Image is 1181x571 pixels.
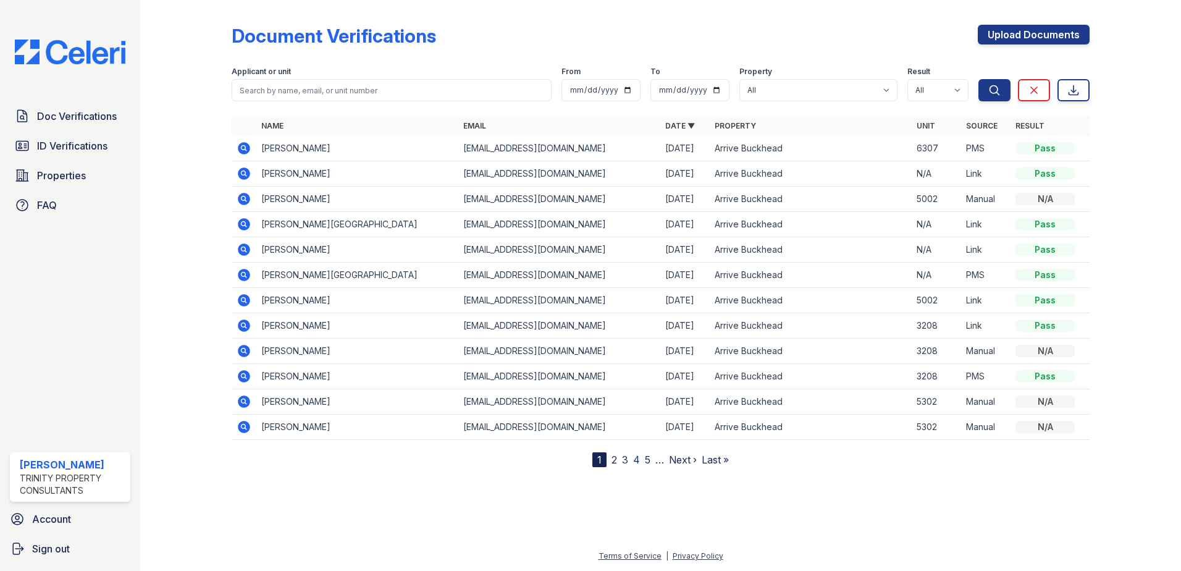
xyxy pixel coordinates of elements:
[710,339,912,364] td: Arrive Buckhead
[961,187,1011,212] td: Manual
[458,161,660,187] td: [EMAIL_ADDRESS][DOMAIN_NAME]
[561,67,581,77] label: From
[665,121,695,130] a: Date ▼
[907,67,930,77] label: Result
[612,454,617,466] a: 2
[1015,218,1075,231] div: Pass
[660,339,710,364] td: [DATE]
[1015,269,1075,281] div: Pass
[458,288,660,313] td: [EMAIL_ADDRESS][DOMAIN_NAME]
[660,389,710,415] td: [DATE]
[1015,142,1075,154] div: Pass
[5,507,135,531] a: Account
[458,237,660,263] td: [EMAIL_ADDRESS][DOMAIN_NAME]
[256,339,458,364] td: [PERSON_NAME]
[458,313,660,339] td: [EMAIL_ADDRESS][DOMAIN_NAME]
[912,288,961,313] td: 5002
[710,161,912,187] td: Arrive Buckhead
[37,138,107,153] span: ID Verifications
[10,193,130,218] a: FAQ
[592,452,607,467] div: 1
[1015,294,1075,307] div: Pass
[912,263,961,288] td: N/A
[37,109,117,124] span: Doc Verifications
[912,339,961,364] td: 3208
[458,263,660,288] td: [EMAIL_ADDRESS][DOMAIN_NAME]
[673,551,723,560] a: Privacy Policy
[917,121,935,130] a: Unit
[710,187,912,212] td: Arrive Buckhead
[660,364,710,389] td: [DATE]
[232,79,552,101] input: Search by name, email, or unit number
[256,364,458,389] td: [PERSON_NAME]
[702,454,729,466] a: Last »
[20,472,125,497] div: Trinity Property Consultants
[10,133,130,158] a: ID Verifications
[666,551,668,560] div: |
[961,288,1011,313] td: Link
[5,536,135,561] button: Sign out
[1015,121,1044,130] a: Result
[458,415,660,440] td: [EMAIL_ADDRESS][DOMAIN_NAME]
[622,454,628,466] a: 3
[32,512,71,527] span: Account
[256,237,458,263] td: [PERSON_NAME]
[710,136,912,161] td: Arrive Buckhead
[1015,243,1075,256] div: Pass
[20,457,125,472] div: [PERSON_NAME]
[710,313,912,339] td: Arrive Buckhead
[1015,319,1075,332] div: Pass
[32,541,70,556] span: Sign out
[912,136,961,161] td: 6307
[458,187,660,212] td: [EMAIL_ADDRESS][DOMAIN_NAME]
[232,67,291,77] label: Applicant or unit
[660,288,710,313] td: [DATE]
[37,198,57,213] span: FAQ
[256,288,458,313] td: [PERSON_NAME]
[458,364,660,389] td: [EMAIL_ADDRESS][DOMAIN_NAME]
[1015,167,1075,180] div: Pass
[655,452,664,467] span: …
[912,161,961,187] td: N/A
[669,454,697,466] a: Next ›
[660,263,710,288] td: [DATE]
[10,104,130,129] a: Doc Verifications
[961,389,1011,415] td: Manual
[660,313,710,339] td: [DATE]
[660,212,710,237] td: [DATE]
[650,67,660,77] label: To
[256,263,458,288] td: [PERSON_NAME][GEOGRAPHIC_DATA]
[961,212,1011,237] td: Link
[1015,193,1075,205] div: N/A
[256,415,458,440] td: [PERSON_NAME]
[256,161,458,187] td: [PERSON_NAME]
[633,454,640,466] a: 4
[458,389,660,415] td: [EMAIL_ADDRESS][DOMAIN_NAME]
[961,136,1011,161] td: PMS
[458,136,660,161] td: [EMAIL_ADDRESS][DOMAIN_NAME]
[660,136,710,161] td: [DATE]
[660,187,710,212] td: [DATE]
[458,339,660,364] td: [EMAIL_ADDRESS][DOMAIN_NAME]
[10,163,130,188] a: Properties
[912,187,961,212] td: 5002
[1015,345,1075,357] div: N/A
[463,121,486,130] a: Email
[660,161,710,187] td: [DATE]
[961,161,1011,187] td: Link
[961,237,1011,263] td: Link
[645,454,650,466] a: 5
[256,212,458,237] td: [PERSON_NAME][GEOGRAPHIC_DATA]
[978,25,1090,44] a: Upload Documents
[256,187,458,212] td: [PERSON_NAME]
[961,415,1011,440] td: Manual
[966,121,998,130] a: Source
[961,339,1011,364] td: Manual
[710,263,912,288] td: Arrive Buckhead
[961,313,1011,339] td: Link
[256,136,458,161] td: [PERSON_NAME]
[458,212,660,237] td: [EMAIL_ADDRESS][DOMAIN_NAME]
[261,121,284,130] a: Name
[912,212,961,237] td: N/A
[710,364,912,389] td: Arrive Buckhead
